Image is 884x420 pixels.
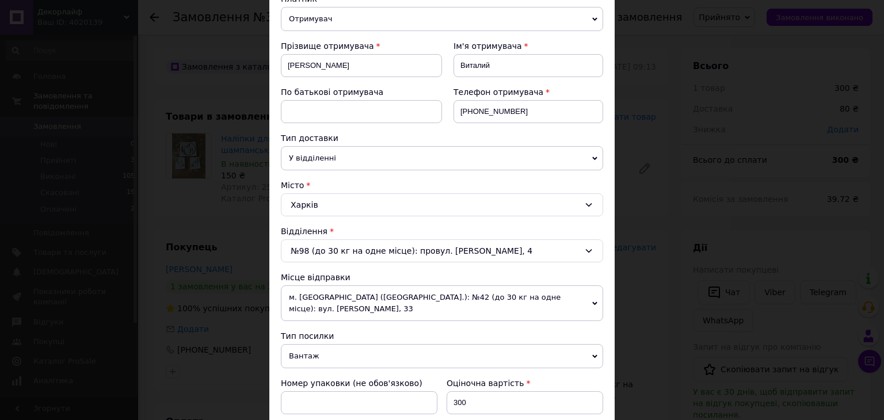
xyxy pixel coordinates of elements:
[454,100,603,123] input: +380
[281,193,603,216] div: Харків
[281,377,437,389] div: Номер упаковки (не обов'язково)
[281,133,338,143] span: Тип доставки
[281,273,350,282] span: Місце відправки
[281,285,603,321] span: м. [GEOGRAPHIC_DATA] ([GEOGRAPHIC_DATA].): №42 (до 30 кг на одне місце): вул. [PERSON_NAME], 33
[281,226,603,237] div: Відділення
[281,344,603,368] span: Вантаж
[281,41,374,51] span: Прізвище отримувача
[281,180,603,191] div: Місто
[447,377,603,389] div: Оціночна вартість
[454,41,522,51] span: Ім'я отримувача
[281,331,334,341] span: Тип посилки
[454,87,543,97] span: Телефон отримувача
[281,239,603,262] div: №98 (до 30 кг на одне місце): провул. [PERSON_NAME], 4
[281,146,603,170] span: У відділенні
[281,87,383,97] span: По батькові отримувача
[281,7,603,31] span: Отримувач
